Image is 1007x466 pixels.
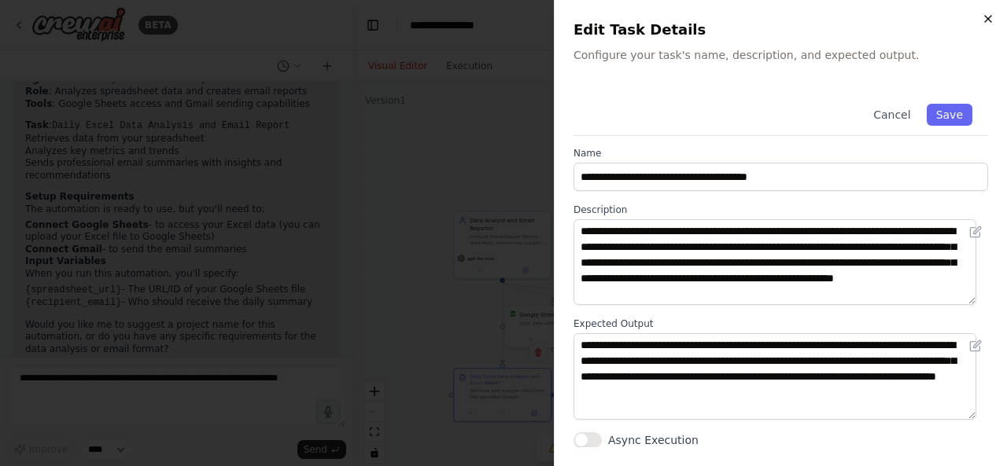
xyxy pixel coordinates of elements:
button: Save [927,104,972,126]
label: Name [574,147,988,160]
button: Cancel [864,104,920,126]
button: Open in editor [966,336,985,355]
label: Async Execution [608,432,699,448]
label: Expected Output [574,317,988,330]
label: Description [574,204,988,216]
p: Configure your task's name, description, and expected output. [574,47,988,63]
h2: Edit Task Details [574,19,988,41]
button: Open in editor [966,222,985,241]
